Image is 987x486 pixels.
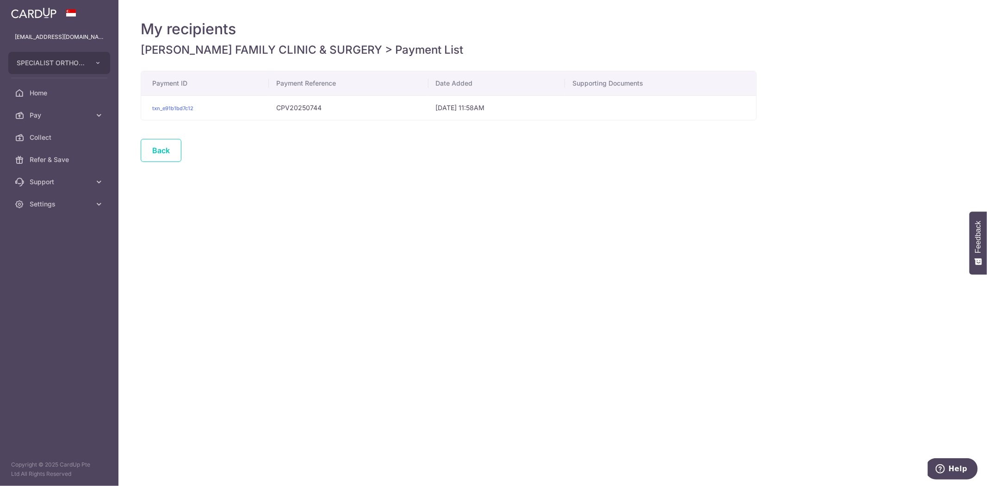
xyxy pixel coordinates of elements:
[141,71,269,95] th: Payment ID
[30,133,91,142] span: Collect
[15,32,104,42] p: [EMAIL_ADDRESS][DOMAIN_NAME]
[928,458,978,481] iframe: Opens a widget where you can find more information
[269,95,428,120] td: CPV20250744
[141,43,757,57] h5: [PERSON_NAME] FAMILY CLINIC & SURGERY > Payment List
[8,52,110,74] button: SPECIALIST ORTHOPAEDIC JOINT TRAUMA CENTRE PTE. LTD.
[152,105,193,112] a: txn_e91b1bd7c12
[30,177,91,187] span: Support
[969,212,987,274] button: Feedback - Show survey
[30,155,91,164] span: Refer & Save
[17,58,85,68] span: SPECIALIST ORTHOPAEDIC JOINT TRAUMA CENTRE PTE. LTD.
[269,71,428,95] th: Payment Reference
[11,7,56,19] img: CardUp
[141,139,181,162] a: Back
[565,71,756,95] th: Supporting Documents
[30,111,91,120] span: Pay
[30,88,91,98] span: Home
[974,221,982,253] span: Feedback
[428,71,565,95] th: Date Added
[436,104,485,112] span: [DATE] 11:58AM
[141,20,757,38] h4: My recipients
[30,199,91,209] span: Settings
